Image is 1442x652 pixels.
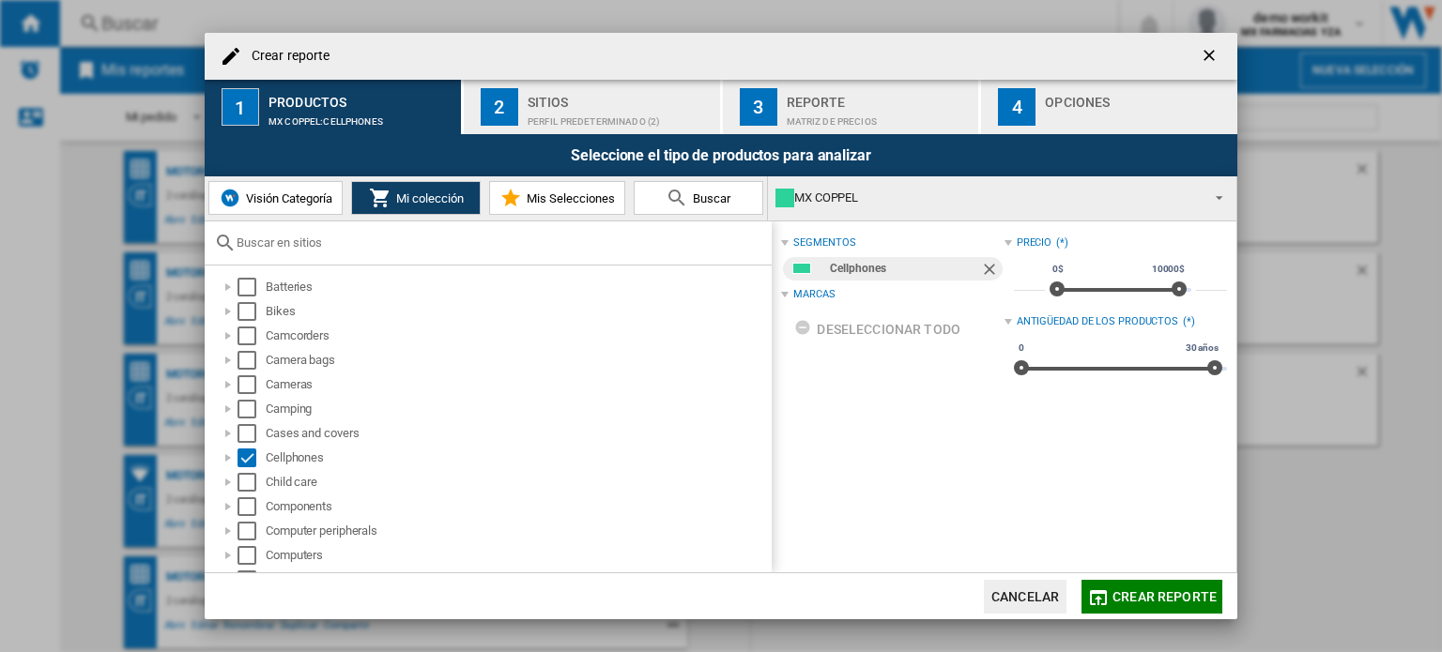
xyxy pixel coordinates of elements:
span: 0$ [1050,262,1066,277]
button: 4 Opciones [981,80,1237,134]
md-checkbox: Select [238,424,266,443]
button: getI18NText('BUTTONS.CLOSE_DIALOG') [1192,38,1230,75]
div: Deseleccionar todo [794,312,960,346]
div: Child care [266,473,769,492]
md-checkbox: Select [238,497,266,516]
div: Perfil predeterminado (2) [528,107,713,127]
span: Buscar [688,191,730,205]
span: Crear reporte [1112,589,1217,604]
div: segmentos [793,235,855,250]
button: 3 Reporte Matriz de precios [723,80,981,134]
md-checkbox: Select [238,326,266,345]
span: Mi colección [391,191,464,205]
div: Cellphones [830,257,979,281]
button: 1 Productos MX COPPEL:Cellphones [205,80,463,134]
span: 10000$ [1149,262,1188,277]
button: Visión Categoría [208,181,343,215]
md-checkbox: Select [238,546,266,565]
input: Buscar en sitios [237,235,762,250]
div: 2 [481,88,518,126]
button: Cancelar [984,580,1066,614]
div: Matriz de precios [787,107,972,127]
div: 1 [222,88,259,126]
md-checkbox: Select [238,522,266,540]
h4: Crear reporte [242,47,330,66]
md-checkbox: Select [238,570,266,589]
md-checkbox: Select [238,351,266,370]
div: Camcorders [266,326,769,345]
span: Visión Categoría [241,191,332,205]
div: Computer peripherals [266,522,769,540]
button: Deseleccionar todo [789,312,966,346]
md-checkbox: Select [238,473,266,492]
span: 0 [1016,341,1027,356]
md-checkbox: Select [238,278,266,296]
div: Camera bags [266,351,769,370]
button: Buscar [634,181,763,215]
button: 2 Sitios Perfil predeterminado (2) [464,80,722,134]
div: Cases and covers [266,424,769,443]
div: 3 [740,88,777,126]
button: Crear reporte [1081,580,1222,614]
div: Connected home [266,570,769,589]
div: MX COPPEL:Cellphones [268,107,453,127]
button: Mis Selecciones [489,181,625,215]
div: Bikes [266,302,769,321]
div: Precio [1017,235,1051,250]
div: Computers [266,546,769,565]
div: Seleccione el tipo de productos para analizar [205,134,1237,176]
img: wiser-icon-blue.png [219,187,241,209]
div: Camping [266,400,769,418]
div: Batteries [266,278,769,296]
div: Cameras [266,375,769,394]
button: Mi colección [351,181,481,215]
md-checkbox: Select [238,375,266,394]
div: 4 [998,88,1035,126]
div: Marcas [793,287,835,302]
md-checkbox: Select [238,302,266,321]
span: Mis Selecciones [522,191,615,205]
ng-md-icon: Quitar [980,260,1003,282]
md-checkbox: Select [238,448,266,467]
span: 30 años [1183,341,1221,356]
div: Reporte [787,87,972,107]
div: Cellphones [266,448,769,467]
md-checkbox: Select [238,400,266,418]
div: Productos [268,87,453,107]
div: MX COPPEL [775,185,1199,211]
div: Sitios [528,87,713,107]
div: Components [266,497,769,516]
div: Opciones [1045,87,1230,107]
ng-md-icon: getI18NText('BUTTONS.CLOSE_DIALOG') [1200,46,1222,68]
div: Antigüedad de los productos [1017,314,1178,329]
